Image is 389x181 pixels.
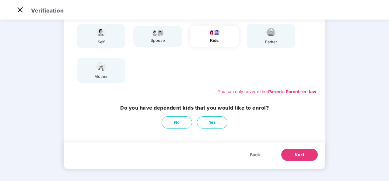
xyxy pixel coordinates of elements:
div: spouse [150,38,165,44]
h3: Do you have dependent kids that you would like to enrol? [120,104,269,112]
div: self [93,39,109,45]
button: Back [244,149,266,161]
div: You can only cover either or [218,88,316,95]
div: mother [93,74,109,80]
button: No [162,116,192,129]
span: Next [295,152,304,158]
img: svg+xml;base64,PHN2ZyB4bWxucz0iaHR0cDovL3d3dy53My5vcmcvMjAwMC9zdmciIHdpZHRoPSI5Ny44OTciIGhlaWdodD... [150,29,165,36]
b: Parent-in-law [286,89,316,94]
span: No [174,119,180,125]
button: Yes [197,116,227,129]
img: svg+xml;base64,PHN2ZyBpZD0iRmF0aGVyX2ljb24iIHhtbG5zPSJodHRwOi8vd3d3LnczLm9yZy8yMDAwL3N2ZyIgeG1sbn... [263,27,279,38]
span: Back [250,151,260,158]
span: Yes [209,119,216,125]
img: svg+xml;base64,PHN2ZyB4bWxucz0iaHR0cDovL3d3dy53My5vcmcvMjAwMC9zdmciIHdpZHRoPSI1NCIgaGVpZ2h0PSIzOC... [93,61,109,72]
img: svg+xml;base64,PHN2ZyBpZD0iU3BvdXNlX2ljb24iIHhtbG5zPSJodHRwOi8vd3d3LnczLm9yZy8yMDAwL3N2ZyIgd2lkdG... [93,27,109,38]
div: kids [207,38,222,44]
div: father [263,39,279,45]
button: Next [281,149,318,161]
img: svg+xml;base64,PHN2ZyB4bWxucz0iaHR0cDovL3d3dy53My5vcmcvMjAwMC9zdmciIHdpZHRoPSI3OS4wMzciIGhlaWdodD... [207,29,222,36]
b: Parent [268,89,282,94]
